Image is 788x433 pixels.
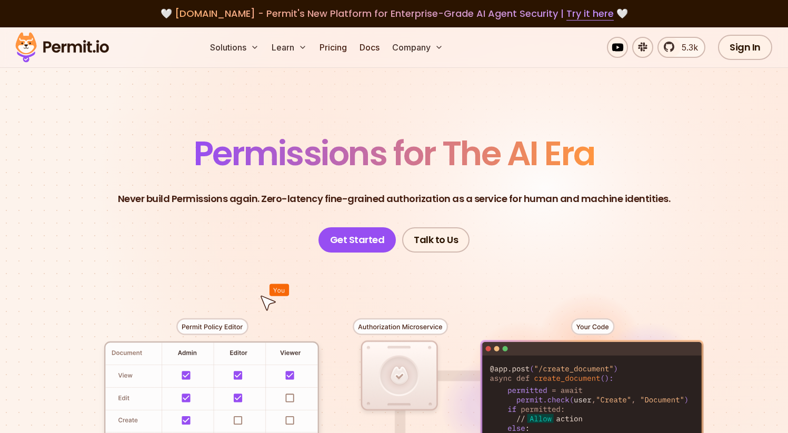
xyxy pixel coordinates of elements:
[175,7,614,20] span: [DOMAIN_NAME] - Permit's New Platform for Enterprise-Grade AI Agent Security |
[25,6,763,21] div: 🤍 🤍
[194,130,595,177] span: Permissions for The AI Era
[355,37,384,58] a: Docs
[267,37,311,58] button: Learn
[318,227,396,253] a: Get Started
[675,41,698,54] span: 5.3k
[388,37,447,58] button: Company
[566,7,614,21] a: Try it here
[11,29,114,65] img: Permit logo
[402,227,470,253] a: Talk to Us
[206,37,263,58] button: Solutions
[118,192,671,206] p: Never build Permissions again. Zero-latency fine-grained authorization as a service for human and...
[718,35,772,60] a: Sign In
[315,37,351,58] a: Pricing
[657,37,705,58] a: 5.3k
